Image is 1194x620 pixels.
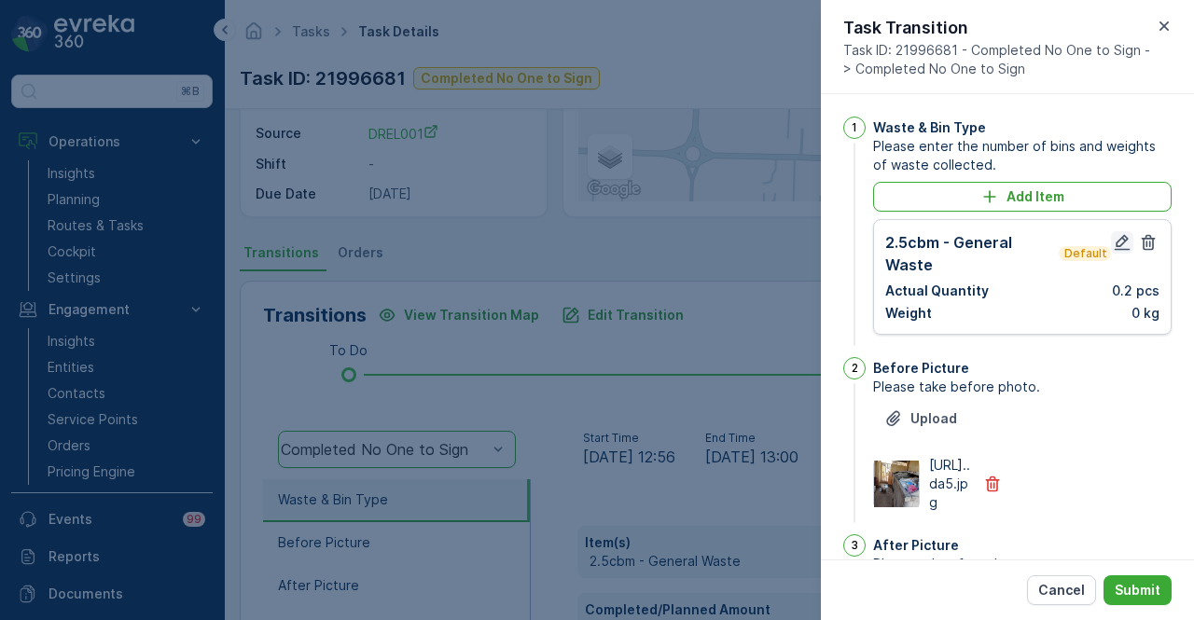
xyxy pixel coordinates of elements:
button: Cancel [1027,575,1096,605]
p: 0 kg [1132,304,1159,323]
p: 0.2 pcs [1112,282,1159,300]
p: Upload [910,409,957,428]
p: Default [1062,246,1107,261]
span: Please take after photo. [873,555,1172,573]
p: After Picture [873,536,959,555]
div: 2 [843,357,866,379]
p: Weight [885,304,932,323]
p: Task Transition [843,15,1153,41]
p: Add Item [1007,187,1064,206]
p: 2.5cbm - General Waste [885,231,1055,276]
button: Submit [1104,575,1172,605]
p: Waste & Bin Type [873,118,986,137]
p: Before Picture [873,359,969,378]
div: 3 [843,534,866,557]
button: Upload File [873,404,968,434]
span: Please enter the number of bins and weights of waste collected. [873,137,1172,174]
p: Submit [1115,581,1160,599]
p: Cancel [1038,581,1085,599]
span: Please take before photo. [873,378,1172,396]
div: 1 [843,117,866,139]
button: Add Item [873,182,1172,212]
span: Task ID: 21996681 - Completed No One to Sign -> Completed No One to Sign [843,41,1153,78]
p: [URL]..da5.jpg [929,456,972,512]
img: Media Preview [874,461,919,507]
p: Actual Quantity [885,282,989,300]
